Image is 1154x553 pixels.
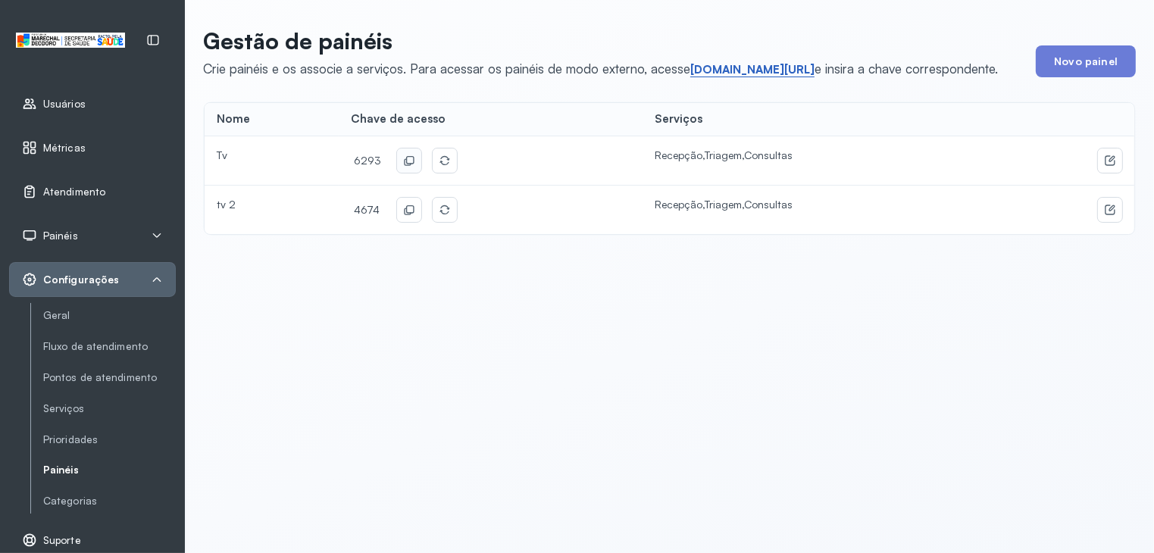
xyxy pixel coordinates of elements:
[22,96,163,111] a: Usuários
[43,402,176,415] a: Serviços
[351,112,630,127] div: Chave de acesso
[351,151,385,170] span: 6293
[43,340,176,353] a: Fluxo de atendimento
[203,61,998,77] span: Crie painéis e os associe a serviços. Para acessar os painéis de modo externo, acesse e insira a ...
[43,433,176,446] a: Prioridades
[217,148,227,161] span: Tv
[745,148,793,161] span: Consultas
[43,273,119,286] span: Configurações
[43,371,176,384] a: Pontos de atendimento
[43,337,176,356] a: Fluxo de atendimento
[43,142,86,155] span: Métricas
[43,492,176,511] a: Categorias
[43,461,176,480] a: Painéis
[43,464,176,476] a: Painéis
[203,27,998,55] p: Gestão de painéis
[43,368,176,387] a: Pontos de atendimento
[690,62,815,77] a: [DOMAIN_NAME][URL]
[43,495,176,508] a: Categorias
[655,198,705,211] span: Recepção,
[705,148,745,161] span: Triagem,
[655,112,1009,127] div: Serviços
[217,112,327,127] div: Nome
[43,430,176,449] a: Prioridades
[22,140,163,155] a: Métricas
[655,148,705,161] span: Recepção,
[43,309,176,322] a: Geral
[43,186,105,198] span: Atendimento
[16,33,125,47] img: Logotipo do estabelecimento
[22,184,163,199] a: Atendimento
[43,230,78,242] span: Painéis
[43,98,86,111] span: Usuários
[745,198,793,211] span: Consultas
[705,198,745,211] span: Triagem,
[351,200,385,220] span: 4674
[43,306,176,325] a: Geral
[1036,45,1136,77] button: Novo painel
[217,198,236,211] span: tv 2
[43,399,176,418] a: Serviços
